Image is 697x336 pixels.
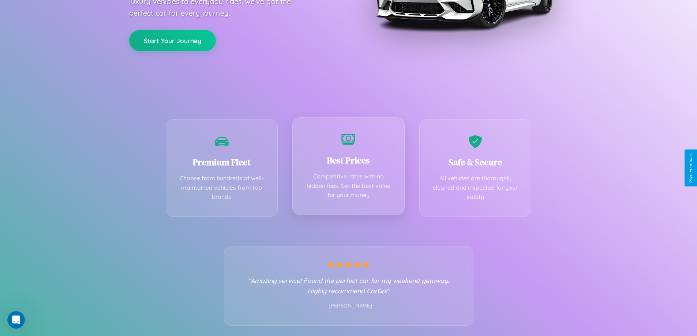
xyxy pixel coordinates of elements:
button: Start Your Journey [129,30,216,51]
p: All vehicles are thoroughly cleaned and inspected for your safety [431,174,520,202]
div: Give Feedback [688,153,693,183]
p: Competitive rates with no hidden fees. Get the best value for your money [304,172,393,200]
p: - [PERSON_NAME] [239,301,458,311]
iframe: Intercom live chat [7,311,25,329]
h3: Premium Fleet [177,156,267,168]
p: Choose from hundreds of well-maintained vehicles from top brands [177,174,267,202]
h3: Best Prices [304,154,393,166]
h3: Safe & Secure [431,156,520,168]
p: "Amazing service! Found the perfect car for my weekend getaway. Highly recommend CarGo!" [239,275,458,296]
